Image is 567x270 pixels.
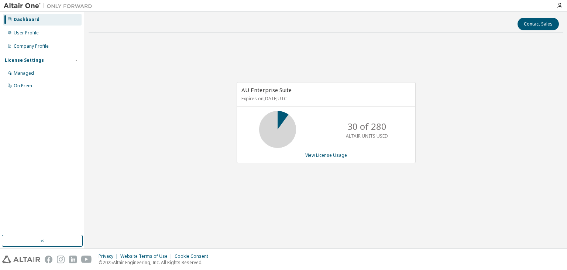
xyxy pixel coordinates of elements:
[4,2,96,10] img: Altair One
[2,256,40,263] img: altair_logo.svg
[14,43,49,49] div: Company Profile
[346,133,388,139] p: ALTAIR UNITS USED
[14,30,39,36] div: User Profile
[99,259,213,266] p: © 2025 Altair Engineering, Inc. All Rights Reserved.
[518,18,559,30] button: Contact Sales
[81,256,92,263] img: youtube.svg
[175,253,213,259] div: Cookie Consent
[5,57,44,63] div: License Settings
[45,256,52,263] img: facebook.svg
[14,83,32,89] div: On Prem
[241,95,409,102] p: Expires on [DATE] UTC
[14,17,39,23] div: Dashboard
[241,86,292,94] span: AU Enterprise Suite
[305,152,347,158] a: View License Usage
[14,70,34,76] div: Managed
[120,253,175,259] div: Website Terms of Use
[99,253,120,259] div: Privacy
[347,120,386,133] p: 30 of 280
[57,256,65,263] img: instagram.svg
[69,256,77,263] img: linkedin.svg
